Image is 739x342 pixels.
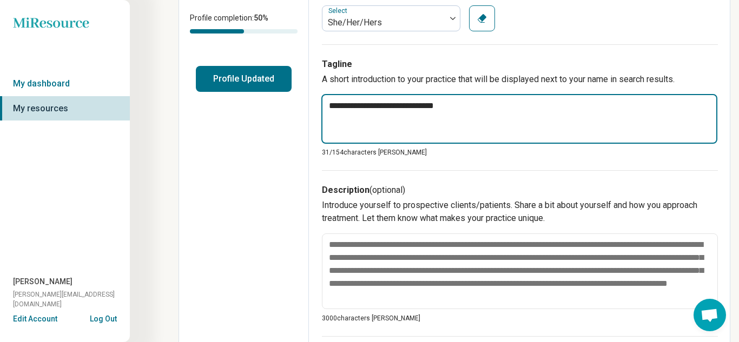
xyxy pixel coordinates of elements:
[322,313,718,323] p: 3000 characters [PERSON_NAME]
[322,199,718,225] p: Introduce yourself to prospective clients/patients. Share a bit about yourself and how you approa...
[328,16,440,29] div: She/Her/Hers
[196,66,292,92] button: Profile Updated
[13,276,72,287] span: [PERSON_NAME]
[322,147,718,157] p: 31/ 154 characters [PERSON_NAME]
[322,73,718,86] p: A short introduction to your practice that will be displayed next to your name in search results.
[369,185,405,195] span: (optional)
[328,7,349,15] label: Select
[322,184,718,197] h3: Description
[90,313,117,322] button: Log Out
[179,6,308,40] div: Profile completion:
[254,14,268,22] span: 50 %
[322,58,718,71] h3: Tagline
[694,299,726,331] div: Open chat
[13,290,130,309] span: [PERSON_NAME][EMAIL_ADDRESS][DOMAIN_NAME]
[190,29,298,33] div: Profile completion
[13,313,57,325] button: Edit Account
